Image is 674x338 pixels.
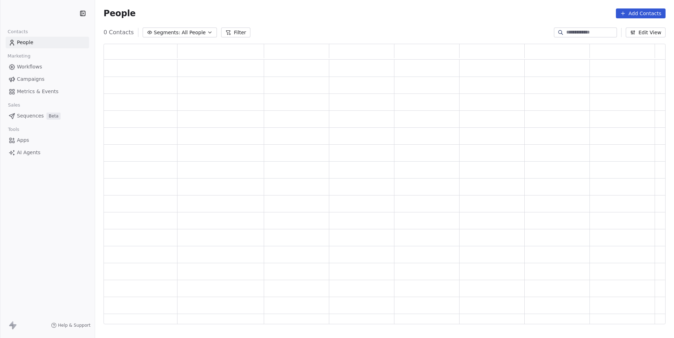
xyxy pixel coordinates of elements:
[104,28,134,37] span: 0 Contacts
[58,322,91,328] span: Help & Support
[17,39,33,46] span: People
[6,73,89,85] a: Campaigns
[17,112,44,120] span: Sequences
[46,113,61,120] span: Beta
[17,149,40,156] span: AI Agents
[5,100,23,110] span: Sales
[6,134,89,146] a: Apps
[616,8,666,18] button: Add Contacts
[17,63,42,71] span: Workflows
[182,29,206,36] span: All People
[104,8,136,19] span: People
[6,61,89,73] a: Workflows
[17,137,29,144] span: Apps
[6,37,89,48] a: People
[6,110,89,122] a: SequencesBeta
[17,76,44,83] span: Campaigns
[5,51,33,61] span: Marketing
[626,28,666,37] button: Edit View
[17,88,58,95] span: Metrics & Events
[6,147,89,158] a: AI Agents
[6,86,89,97] a: Metrics & Events
[221,28,250,37] button: Filter
[5,26,31,37] span: Contacts
[51,322,91,328] a: Help & Support
[154,29,180,36] span: Segments:
[5,124,22,135] span: Tools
